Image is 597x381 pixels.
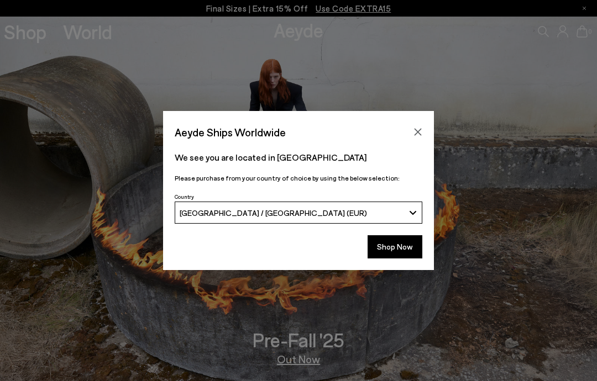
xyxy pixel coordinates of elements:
p: We see you are located in [GEOGRAPHIC_DATA] [175,151,422,164]
span: [GEOGRAPHIC_DATA] / [GEOGRAPHIC_DATA] (EUR) [180,208,367,218]
button: Shop Now [368,235,422,258]
button: Close [410,124,426,140]
p: Please purchase from your country of choice by using the below selection: [175,173,422,183]
span: Aeyde Ships Worldwide [175,123,286,142]
span: Country [175,193,194,200]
